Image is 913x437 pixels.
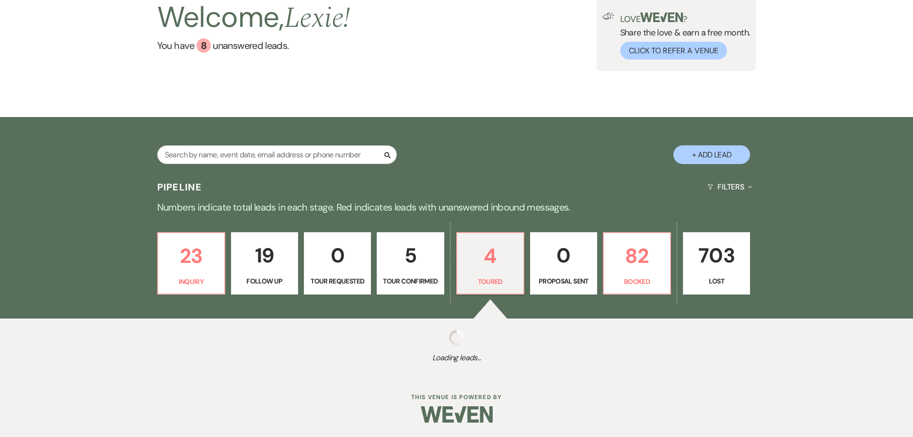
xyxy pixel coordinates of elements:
a: 0Tour Requested [304,232,371,295]
p: Toured [463,276,518,287]
p: Lost [689,276,744,286]
a: 4Toured [456,232,524,295]
p: 4 [463,240,518,272]
p: 0 [310,239,365,272]
p: 23 [164,240,219,272]
input: Search by name, event date, email address or phone number [157,145,397,164]
div: 8 [196,38,211,53]
p: 703 [689,239,744,272]
p: Tour Requested [310,276,365,286]
p: Proposal Sent [536,276,591,286]
span: Loading leads... [46,352,867,364]
img: weven-logo-green.svg [640,12,683,22]
a: 5Tour Confirmed [377,232,444,295]
a: 0Proposal Sent [530,232,597,295]
button: Filters [704,174,756,200]
button: + Add Lead [673,145,750,164]
a: 19Follow Up [231,232,298,295]
p: 5 [383,239,438,272]
p: 0 [536,239,591,272]
p: Numbers indicate total leads in each stage. Red indicates leads with unanswered inbound messages. [112,200,802,215]
img: loud-speaker-illustration.svg [602,12,614,20]
a: 82Booked [603,232,671,295]
p: 82 [610,240,664,272]
img: Weven Logo [421,398,493,431]
button: Click to Refer a Venue [620,42,727,59]
p: Booked [610,276,664,287]
p: Inquiry [164,276,219,287]
p: 19 [237,239,292,272]
img: loading spinner [449,330,464,345]
a: 23Inquiry [157,232,225,295]
h3: Pipeline [157,180,202,194]
p: Follow Up [237,276,292,286]
p: Love ? [620,12,751,24]
a: You have 8 unanswered leads. [157,38,350,53]
div: Share the love & earn a free month. [614,12,751,59]
p: Tour Confirmed [383,276,438,286]
a: 703Lost [683,232,750,295]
